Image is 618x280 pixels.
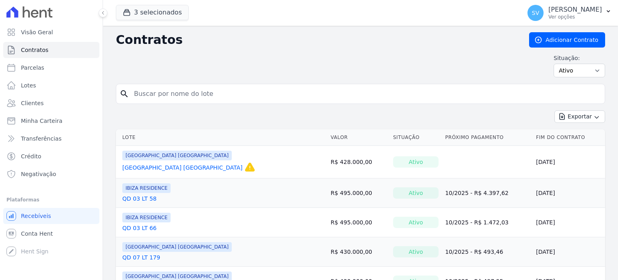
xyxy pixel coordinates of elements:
th: Situação [390,129,442,146]
span: [GEOGRAPHIC_DATA] [GEOGRAPHIC_DATA] [122,242,232,252]
td: [DATE] [533,178,605,208]
span: IBIZA RESIDENCE [122,183,171,193]
i: search [119,89,129,99]
div: Ativo [393,156,439,168]
div: Ativo [393,217,439,228]
div: Ativo [393,246,439,257]
span: Crédito [21,152,41,160]
a: Minha Carteira [3,113,99,129]
a: QD 07 LT 179 [122,253,160,261]
a: 10/2025 - R$ 493,46 [445,249,503,255]
a: 10/2025 - R$ 4.397,62 [445,190,509,196]
a: Recebíveis [3,208,99,224]
th: Próximo Pagamento [442,129,533,146]
td: R$ 430.000,00 [328,237,390,267]
label: Situação: [554,54,605,62]
input: Buscar por nome do lote [129,86,602,102]
span: Visão Geral [21,28,53,36]
div: Plataformas [6,195,96,205]
div: Ativo [393,187,439,199]
span: SV [532,10,539,16]
span: Recebíveis [21,212,51,220]
span: Conta Hent [21,230,53,238]
a: Conta Hent [3,226,99,242]
a: Visão Geral [3,24,99,40]
button: Exportar [554,110,605,123]
span: Parcelas [21,64,44,72]
span: [GEOGRAPHIC_DATA] [GEOGRAPHIC_DATA] [122,151,232,160]
td: [DATE] [533,208,605,237]
span: Negativação [21,170,56,178]
a: Adicionar Contrato [529,32,605,48]
td: [DATE] [533,237,605,267]
a: Lotes [3,77,99,93]
span: Clientes [21,99,43,107]
a: Transferências [3,131,99,147]
th: Valor [328,129,390,146]
a: Clientes [3,95,99,111]
a: Parcelas [3,60,99,76]
span: IBIZA RESIDENCE [122,213,171,222]
a: [GEOGRAPHIC_DATA] [GEOGRAPHIC_DATA] [122,164,243,172]
p: Ver opções [548,14,602,20]
a: Negativação [3,166,99,182]
td: R$ 495.000,00 [328,208,390,237]
button: SV [PERSON_NAME] Ver opções [521,2,618,24]
h2: Contratos [116,33,516,47]
span: Transferências [21,135,62,143]
span: Lotes [21,81,36,89]
span: Contratos [21,46,48,54]
a: QD 03 LT 66 [122,224,157,232]
p: [PERSON_NAME] [548,6,602,14]
th: Lote [116,129,328,146]
button: 3 selecionados [116,5,189,20]
td: R$ 495.000,00 [328,178,390,208]
th: Fim do Contrato [533,129,605,146]
td: R$ 428.000,00 [328,146,390,178]
a: 10/2025 - R$ 1.472,03 [445,219,509,226]
a: QD 03 LT 58 [122,195,157,203]
span: Minha Carteira [21,117,62,125]
td: [DATE] [533,146,605,178]
a: Crédito [3,148,99,164]
a: Contratos [3,42,99,58]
